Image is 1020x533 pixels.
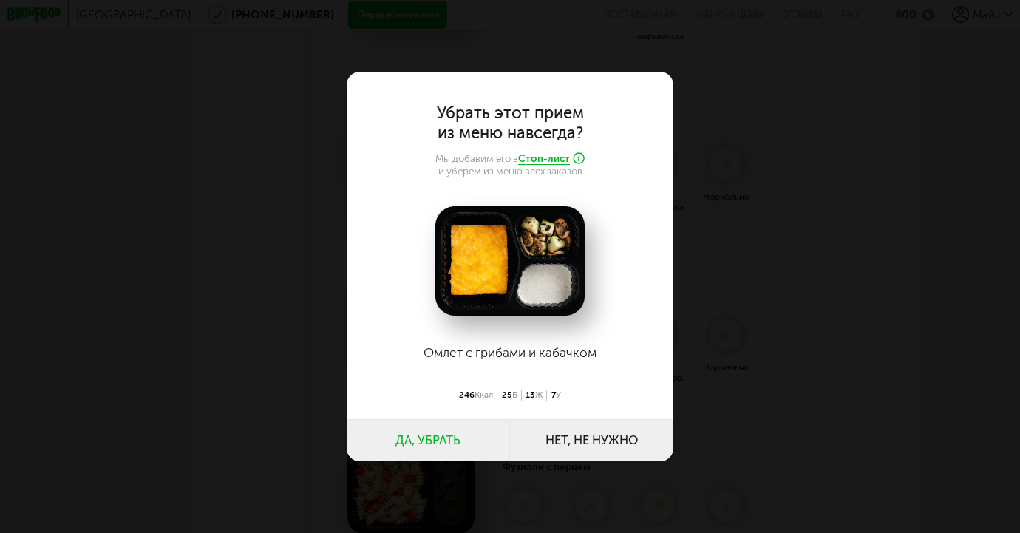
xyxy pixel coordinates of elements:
[435,206,584,316] img: big_5QOGE6BK2kdc3hWB.png
[556,390,561,400] span: У
[547,390,565,401] div: 7
[535,390,543,400] span: Ж
[510,419,673,461] button: Нет, не нужно
[522,390,548,401] div: 13
[512,390,517,400] span: Б
[475,390,493,400] span: Ккал
[518,152,570,165] span: Стоп-лист
[455,390,498,401] div: 246
[381,103,639,143] h3: Убрать этот прием из меню навсегда?
[381,152,639,177] p: Мы добавим его в и уберем из меню всех заказов
[381,330,639,375] h4: Омлет с грибами и кабачком
[497,390,522,401] div: 25
[347,419,510,461] button: Да, убрать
